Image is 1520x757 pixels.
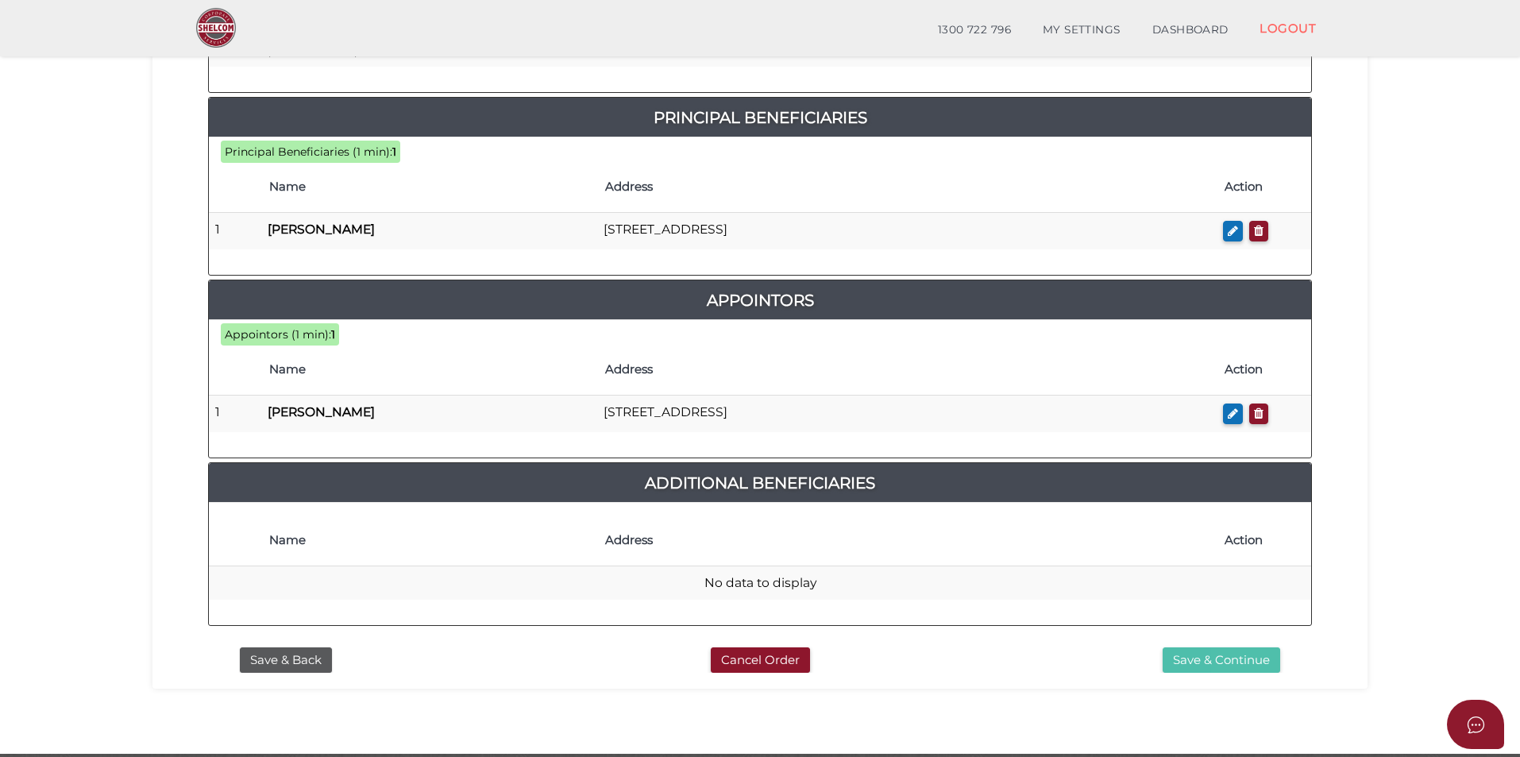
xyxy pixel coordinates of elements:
[209,105,1311,130] a: Principal Beneficiaries
[605,534,1209,547] h4: Address
[597,395,1217,432] td: [STREET_ADDRESS]
[1447,700,1504,749] button: Open asap
[711,647,810,674] button: Cancel Order
[1225,363,1303,377] h4: Action
[269,363,589,377] h4: Name
[268,222,375,237] b: [PERSON_NAME]
[269,180,589,194] h4: Name
[225,327,331,342] span: Appointors (1 min):
[1136,14,1244,46] a: DASHBOARD
[269,534,589,547] h4: Name
[240,647,332,674] button: Save & Back
[1244,12,1332,44] a: LOGOUT
[225,145,392,159] span: Principal Beneficiaries (1 min):
[392,145,396,159] b: 1
[1225,180,1303,194] h4: Action
[209,212,261,249] td: 1
[209,288,1311,313] a: Appointors
[268,404,375,419] b: [PERSON_NAME]
[209,566,1311,600] td: No data to display
[597,212,1217,249] td: [STREET_ADDRESS]
[1225,534,1303,547] h4: Action
[922,14,1027,46] a: 1300 722 796
[1163,647,1280,674] button: Save & Continue
[331,327,335,342] b: 1
[209,395,261,432] td: 1
[1027,14,1136,46] a: MY SETTINGS
[209,470,1311,496] a: Additional Beneficiaries
[605,363,1209,377] h4: Address
[605,180,1209,194] h4: Address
